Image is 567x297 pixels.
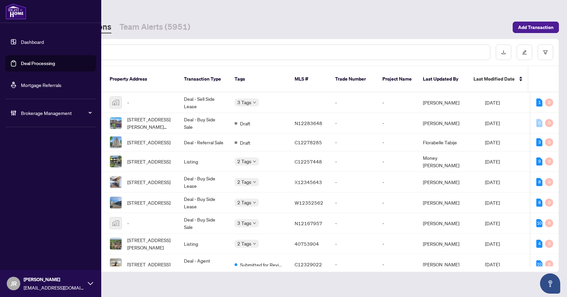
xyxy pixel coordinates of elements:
[110,117,122,129] img: thumbnail-img
[21,82,61,88] a: Mortgage Referrals
[119,21,190,33] a: Team Alerts (5951)
[179,133,229,151] td: Deal - Referral Sale
[295,179,322,185] span: X12345643
[536,98,542,107] div: 1
[536,178,542,186] div: 8
[485,179,500,185] span: [DATE]
[295,120,322,126] span: N12283648
[474,75,515,83] span: Last Modified Date
[127,261,170,268] span: [STREET_ADDRESS]
[110,156,122,167] img: thumbnail-img
[545,138,553,146] div: 0
[127,219,129,227] span: -
[377,192,417,213] td: -
[237,199,251,206] span: 2 Tags
[179,254,229,275] td: Deal - Agent Double End Lease
[536,157,542,166] div: 9
[253,221,256,225] span: down
[417,213,480,234] td: [PERSON_NAME]
[24,276,84,283] span: [PERSON_NAME]
[513,22,559,33] button: Add Transaction
[545,119,553,127] div: 0
[237,240,251,247] span: 2 Tags
[229,66,289,92] th: Tags
[330,213,377,234] td: -
[179,113,229,133] td: Deal - Buy Side Sale
[417,172,480,192] td: [PERSON_NAME]
[330,92,377,113] td: -
[485,261,500,267] span: [DATE]
[110,259,122,270] img: thumbnail-img
[485,241,500,247] span: [DATE]
[536,260,542,268] div: 10
[536,199,542,207] div: 8
[330,254,377,275] td: -
[110,97,122,108] img: thumbnail-img
[127,178,170,186] span: [STREET_ADDRESS]
[377,66,417,92] th: Project Name
[545,219,553,227] div: 0
[179,66,229,92] th: Transaction Type
[417,151,480,172] td: Money [PERSON_NAME]
[536,240,542,248] div: 4
[240,139,250,146] span: Draft
[330,133,377,151] td: -
[179,234,229,254] td: Listing
[417,66,468,92] th: Last Updated By
[545,260,553,268] div: 0
[110,197,122,208] img: thumbnail-img
[237,178,251,186] span: 2 Tags
[295,200,323,206] span: W12352562
[330,66,377,92] th: Trade Number
[545,178,553,186] div: 0
[110,217,122,229] img: thumbnail-img
[536,219,542,227] div: 10
[417,254,480,275] td: [PERSON_NAME]
[543,50,548,55] span: filter
[545,240,553,248] div: 0
[253,201,256,204] span: down
[237,157,251,165] span: 2 Tags
[545,157,553,166] div: 0
[485,158,500,165] span: [DATE]
[377,172,417,192] td: -
[485,200,500,206] span: [DATE]
[330,151,377,172] td: -
[110,238,122,249] img: thumbnail-img
[330,113,377,133] td: -
[485,220,500,226] span: [DATE]
[377,92,417,113] td: -
[127,99,129,106] span: -
[536,119,542,127] div: 0
[501,50,506,55] span: download
[127,199,170,206] span: [STREET_ADDRESS]
[330,234,377,254] td: -
[179,92,229,113] td: Deal - Sell Side Lease
[540,273,560,294] button: Open asap
[417,133,480,151] td: Florabelle Tabije
[468,66,529,92] th: Last Modified Date
[253,160,256,163] span: down
[518,22,553,33] span: Add Transaction
[237,98,251,106] span: 3 Tags
[496,44,511,60] button: download
[127,139,170,146] span: [STREET_ADDRESS]
[417,192,480,213] td: [PERSON_NAME]
[295,139,322,145] span: C12278285
[295,261,322,267] span: C12329022
[179,192,229,213] td: Deal - Buy Side Lease
[240,120,250,127] span: Draft
[377,133,417,151] td: -
[110,176,122,188] img: thumbnail-img
[377,113,417,133] td: -
[330,172,377,192] td: -
[21,109,91,117] span: Brokerage Management
[104,66,179,92] th: Property Address
[377,213,417,234] td: -
[545,98,553,107] div: 0
[295,220,322,226] span: N12167957
[417,234,480,254] td: [PERSON_NAME]
[289,66,330,92] th: MLS #
[377,254,417,275] td: -
[179,213,229,234] td: Deal - Buy Side Sale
